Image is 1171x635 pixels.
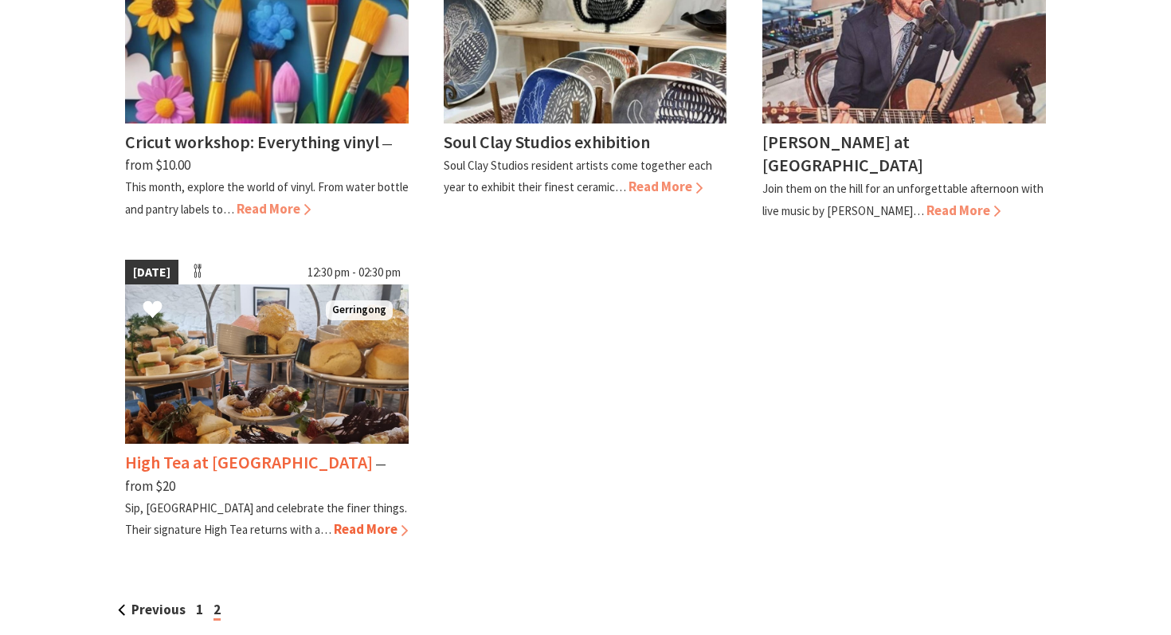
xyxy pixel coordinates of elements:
img: High Tea [125,284,409,444]
span: 2 [213,601,221,621]
span: Gerringong [326,300,393,320]
h4: Cricut workshop: Everything vinyl [125,131,379,153]
span: Read More [237,200,311,218]
span: Read More [334,520,408,538]
h4: Soul Clay Studios exhibition [444,131,650,153]
span: 12:30 pm - 02:30 pm [300,260,409,285]
a: 1 [196,601,203,618]
p: Sip, [GEOGRAPHIC_DATA] and celebrate the finer things. Their signature High Tea returns with a… [125,500,407,537]
span: [DATE] [125,260,178,285]
p: Join them on the hill for an unforgettable afternoon with live music by [PERSON_NAME]… [762,181,1044,218]
p: Soul Clay Studios resident artists come together each year to exhibit their finest ceramic… [444,158,712,194]
h4: High Tea at [GEOGRAPHIC_DATA] [125,451,373,473]
p: This month, explore the world of vinyl. From water bottle and pantry labels to… [125,179,409,216]
span: Read More [629,178,703,195]
a: Previous [118,601,186,618]
h4: [PERSON_NAME] at [GEOGRAPHIC_DATA] [762,131,923,176]
span: ⁠— from $20 [125,455,386,494]
a: [DATE] 12:30 pm - 02:30 pm High Tea Gerringong High Tea at [GEOGRAPHIC_DATA] ⁠— from $20 Sip, [GE... [125,260,409,540]
button: Click to Favourite High Tea at Bella Char [127,284,178,338]
span: Read More [926,202,1001,219]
